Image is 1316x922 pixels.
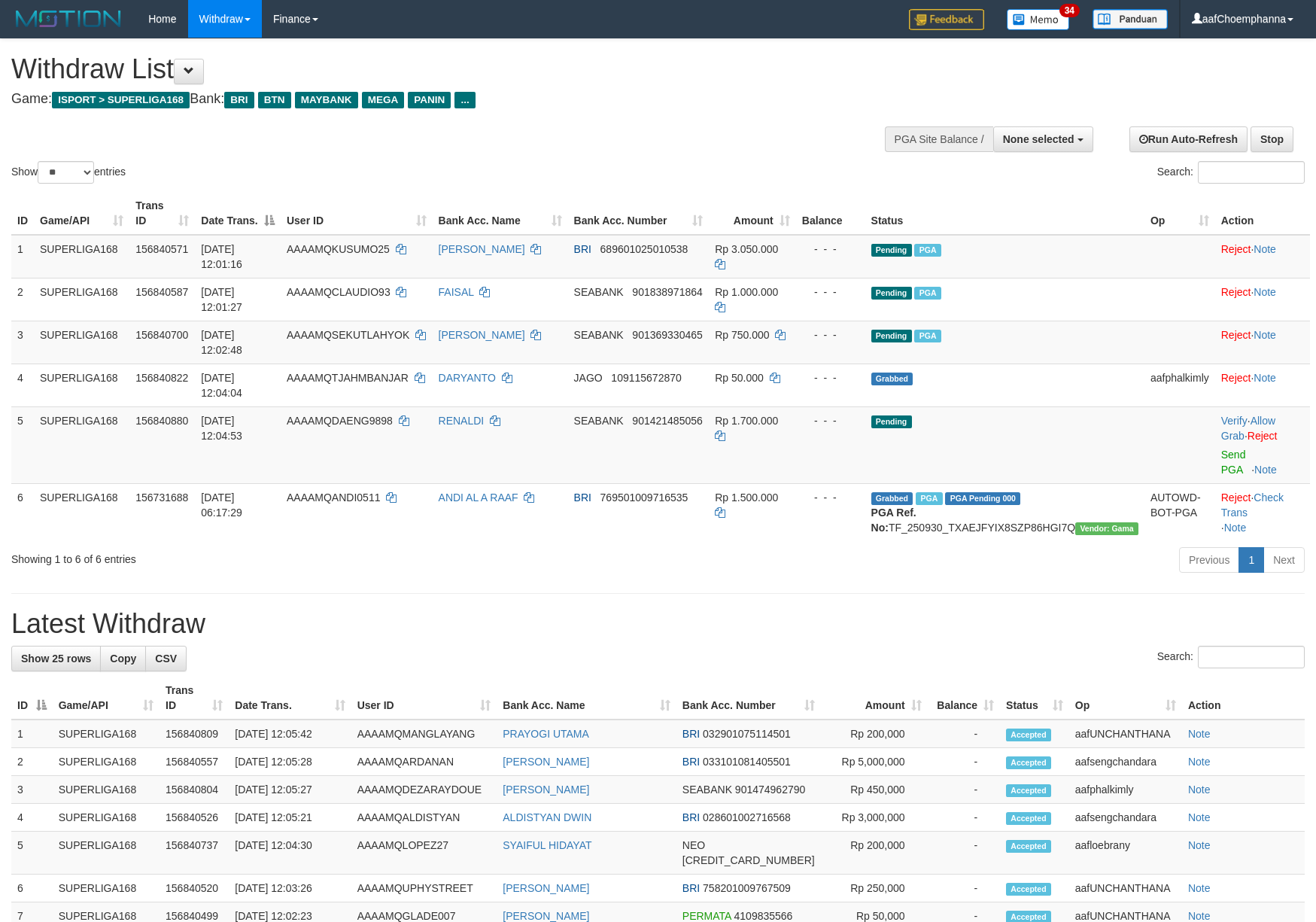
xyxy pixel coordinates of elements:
span: 156840880 [135,415,188,427]
span: 156731688 [135,491,188,504]
td: aafphalkimly [1144,364,1215,406]
span: AAAAMQDAENG9898 [287,415,393,427]
span: Rp 1.000.000 [715,286,778,298]
th: Op: activate to sort column ascending [1069,677,1182,720]
td: - [928,804,1000,832]
span: Rp 50.000 [715,372,764,384]
td: · [1215,235,1310,278]
a: Reject [1221,286,1251,298]
span: JAGO [574,372,603,384]
a: [PERSON_NAME] [503,756,589,768]
th: ID [11,192,34,235]
a: Stop [1251,126,1293,152]
a: Note [1254,329,1276,341]
span: Marked by aafsengchandara [914,244,941,257]
td: SUPERLIGA168 [34,235,129,278]
a: Note [1254,464,1277,476]
img: panduan.png [1093,9,1168,29]
td: 6 [11,483,34,541]
label: Show entries [11,161,126,184]
input: Search: [1198,161,1305,184]
span: AAAAMQSEKUTLAHYOK [287,329,409,341]
span: Accepted [1006,729,1051,741]
a: Note [1188,756,1211,768]
td: [DATE] 12:05:27 [229,776,351,804]
td: aafsengchandara [1069,748,1182,776]
td: SUPERLIGA168 [34,364,129,406]
a: Note [1188,882,1211,894]
a: Previous [1179,547,1239,573]
span: AAAAMQCLAUDIO93 [287,286,391,298]
span: Copy 689601025010538 to clipboard [600,243,688,255]
td: Rp 450,000 [821,776,928,804]
a: Show 25 rows [11,646,101,671]
td: · [1215,278,1310,321]
td: 6 [11,875,53,902]
a: Next [1263,547,1305,573]
img: Feedback.jpg [909,9,984,30]
span: [DATE] 12:02:48 [201,329,242,356]
span: MEGA [362,92,405,108]
td: 156840804 [160,776,229,804]
td: SUPERLIGA168 [53,832,160,875]
span: Copy 5859459223534313 to clipboard [682,854,815,866]
td: AAAAMQALDISTYAN [351,804,497,832]
td: [DATE] 12:05:21 [229,804,351,832]
td: - [928,776,1000,804]
span: SEABANK [574,415,624,427]
td: AAAAMQDEZARAYDOUE [351,776,497,804]
td: [DATE] 12:05:28 [229,748,351,776]
span: Accepted [1006,840,1051,853]
td: 156840809 [160,720,229,748]
a: [PERSON_NAME] [439,243,525,255]
a: Note [1254,286,1276,298]
td: 4 [11,364,34,406]
a: DARYANTO [439,372,496,384]
span: Pending [871,330,912,342]
h1: Withdraw List [11,54,862,84]
th: Status: activate to sort column ascending [1000,677,1069,720]
span: SEABANK [574,329,624,341]
span: BRI [224,92,254,108]
td: SUPERLIGA168 [53,776,160,804]
td: SUPERLIGA168 [53,748,160,776]
th: Status [865,192,1144,235]
td: 2 [11,748,53,776]
span: Rp 750.000 [715,329,769,341]
th: Bank Acc. Number: activate to sort column ascending [568,192,710,235]
a: [PERSON_NAME] [503,784,589,796]
td: SUPERLIGA168 [34,321,129,364]
span: AAAAMQKUSUMO25 [287,243,390,255]
td: 5 [11,832,53,875]
a: CSV [145,646,187,671]
th: Bank Acc. Number: activate to sort column ascending [676,677,821,720]
span: [DATE] 12:01:27 [201,286,242,313]
span: · [1221,415,1275,442]
td: [DATE] 12:03:26 [229,875,351,902]
th: Trans ID: activate to sort column ascending [129,192,195,235]
a: Reject [1221,372,1251,384]
span: PGA Pending [945,492,1020,505]
span: Copy 901838971864 to clipboard [632,286,702,298]
span: AAAAMQANDI0511 [287,491,381,504]
a: Note [1188,728,1211,740]
span: Copy 032901075114501 to clipboard [703,728,791,740]
td: aafloebrany [1069,832,1182,875]
td: SUPERLIGA168 [34,483,129,541]
td: Rp 3,000,000 [821,804,928,832]
span: Pending [871,415,912,428]
span: [DATE] 06:17:29 [201,491,242,519]
a: Allow Grab [1221,415,1275,442]
h4: Game: Bank: [11,92,862,107]
span: Copy 033101081405501 to clipboard [703,756,791,768]
a: PRAYOGI UTAMA [503,728,589,740]
th: Bank Acc. Name: activate to sort column ascending [497,677,676,720]
span: 156840700 [135,329,188,341]
span: BRI [574,491,591,504]
th: Date Trans.: activate to sort column descending [195,192,281,235]
a: Note [1188,910,1211,922]
td: [DATE] 12:04:30 [229,832,351,875]
td: Rp 200,000 [821,720,928,748]
td: 5 [11,406,34,483]
td: SUPERLIGA168 [34,278,129,321]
